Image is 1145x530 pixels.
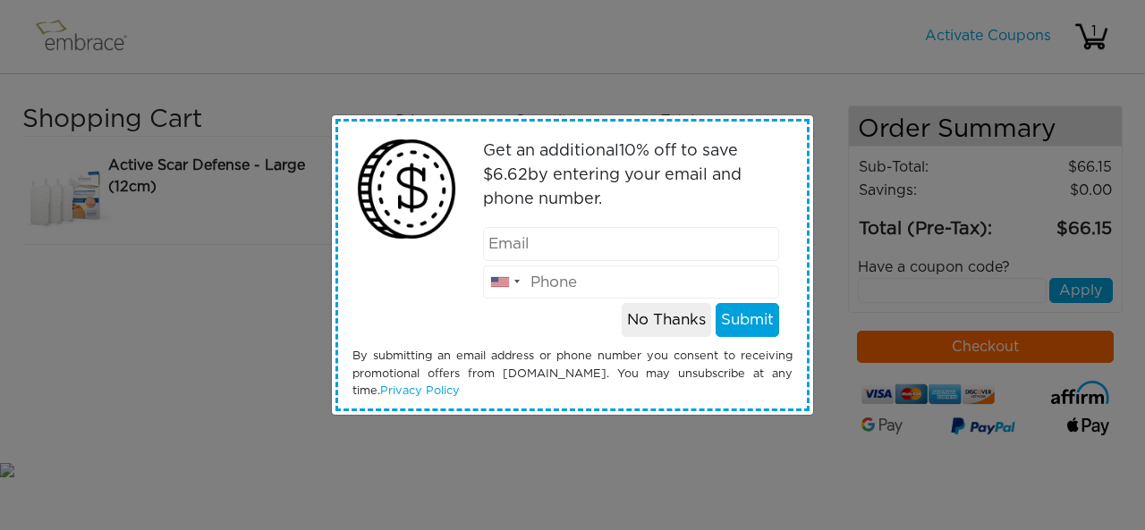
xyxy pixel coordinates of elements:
[493,167,528,183] span: 6.62
[484,266,525,299] div: United States: +1
[483,265,780,299] input: Phone
[348,130,465,248] img: money2.png
[483,139,780,212] p: Get an additional % off to save $ by entering your email and phone number.
[622,303,711,337] button: No Thanks
[339,348,806,400] div: By submitting an email address or phone number you consent to receiving promotional offers from [...
[716,303,779,337] button: Submit
[483,227,780,261] input: Email
[619,143,636,159] span: 10
[380,385,460,397] a: Privacy Policy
